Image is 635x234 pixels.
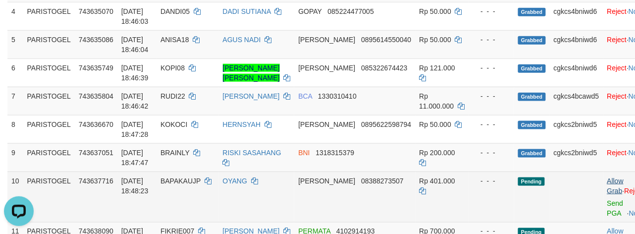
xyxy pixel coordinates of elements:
[121,92,149,110] span: [DATE] 18:46:42
[518,36,546,45] span: Grabbed
[79,149,113,157] span: 743637051
[121,177,149,195] span: [DATE] 18:48:23
[316,149,355,157] span: Copy 1318315379 to clipboard
[550,30,603,58] td: cgkcs4bniwd6
[550,2,603,30] td: cgkcs4bniwd6
[160,7,190,15] span: DANDI05
[518,64,546,73] span: Grabbed
[318,92,357,100] span: Copy 1330310410 to clipboard
[23,58,75,87] td: PARISTOGEL
[223,177,248,185] a: OYANG
[79,64,113,72] span: 743635749
[518,8,546,16] span: Grabbed
[607,64,627,72] a: Reject
[121,120,149,138] span: [DATE] 18:47:28
[121,64,149,82] span: [DATE] 18:46:39
[361,36,411,44] span: Copy 0895614550040 to clipboard
[607,120,627,128] a: Reject
[7,30,23,58] td: 5
[79,36,113,44] span: 743635086
[420,7,452,15] span: Rp 50.000
[23,115,75,143] td: PARISTOGEL
[328,7,374,15] span: Copy 085224477005 to clipboard
[79,120,113,128] span: 743636670
[607,92,627,100] a: Reject
[23,2,75,30] td: PARISTOGEL
[298,120,355,128] span: [PERSON_NAME]
[607,36,627,44] a: Reject
[518,177,545,186] span: Pending
[79,7,113,15] span: 743635070
[121,149,149,167] span: [DATE] 18:47:47
[607,149,627,157] a: Reject
[7,58,23,87] td: 6
[160,64,185,72] span: KOPI08
[160,149,190,157] span: BRAINLY
[223,149,281,157] a: RISKI SASAHANG
[550,87,603,115] td: cgkcs4bcawd5
[79,92,113,100] span: 743635804
[7,143,23,172] td: 9
[160,36,189,44] span: ANISA18
[607,199,624,217] a: Send PGA
[550,58,603,87] td: cgkcs4bniwd6
[121,7,149,25] span: [DATE] 18:46:03
[518,93,546,101] span: Grabbed
[298,64,355,72] span: [PERSON_NAME]
[7,115,23,143] td: 8
[420,92,454,110] span: Rp 11.000.000
[473,63,510,73] div: - - -
[518,149,546,158] span: Grabbed
[298,36,355,44] span: [PERSON_NAME]
[420,36,452,44] span: Rp 50.000
[361,120,411,128] span: Copy 0895622598794 to clipboard
[298,7,321,15] span: GOPAY
[23,143,75,172] td: PARISTOGEL
[607,177,625,195] span: ·
[7,172,23,222] td: 10
[160,120,187,128] span: KOKOCI
[223,7,271,15] a: DADI SUTIANA
[550,143,603,172] td: cgkcs2bniwd5
[473,148,510,158] div: - - -
[518,121,546,129] span: Grabbed
[7,87,23,115] td: 7
[121,36,149,54] span: [DATE] 18:46:04
[79,177,113,185] span: 743637716
[473,176,510,186] div: - - -
[160,92,185,100] span: RUDI22
[23,30,75,58] td: PARISTOGEL
[298,149,310,157] span: BNI
[223,120,261,128] a: HERNSYAH
[473,35,510,45] div: - - -
[361,64,407,72] span: Copy 085322674423 to clipboard
[223,64,280,82] a: [PERSON_NAME] [PERSON_NAME]
[4,4,34,34] button: Open LiveChat chat widget
[607,177,624,195] a: Allow Grab
[7,2,23,30] td: 4
[420,149,455,157] span: Rp 200.000
[23,87,75,115] td: PARISTOGEL
[23,172,75,222] td: PARISTOGEL
[550,115,603,143] td: cgkcs2bniwd5
[420,64,455,72] span: Rp 121.000
[420,120,452,128] span: Rp 50.000
[298,92,312,100] span: BCA
[223,36,261,44] a: AGUS NADI
[420,177,455,185] span: Rp 401.000
[473,119,510,129] div: - - -
[473,6,510,16] div: - - -
[160,177,201,185] span: BAPAKAUJP
[361,177,404,185] span: Copy 08388273507 to clipboard
[298,177,355,185] span: [PERSON_NAME]
[607,7,627,15] a: Reject
[473,91,510,101] div: - - -
[223,92,280,100] a: [PERSON_NAME]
